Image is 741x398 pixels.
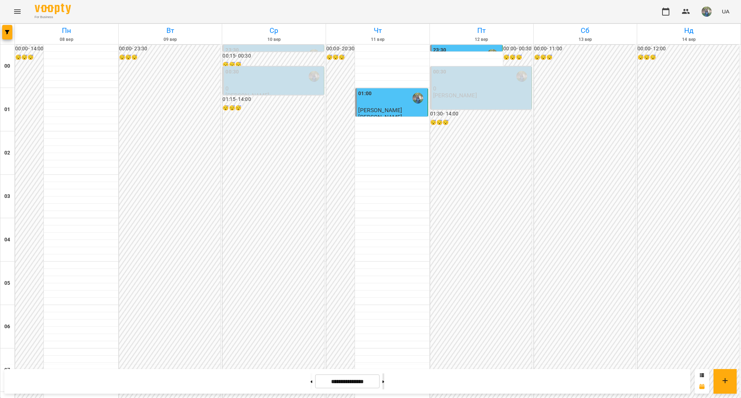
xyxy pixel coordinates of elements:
[433,46,446,54] label: 23:30
[225,68,239,76] label: 00:30
[638,25,740,36] h6: Нд
[223,61,324,69] h6: 😴😴😴
[503,54,532,62] h6: 😴😴😴
[327,36,428,43] h6: 11 вер
[516,71,527,82] img: Оладько Марія
[430,110,532,118] h6: 01:30 - 14:00
[719,5,732,18] button: UA
[430,119,532,127] h6: 😴😴😴
[412,93,423,103] img: Оладько Марія
[15,45,43,53] h6: 00:00 - 14:00
[309,71,319,82] img: Оладько Марія
[433,92,477,98] p: [PERSON_NAME]
[638,45,739,53] h6: 00:00 - 12:00
[225,92,269,98] p: [PERSON_NAME]
[535,36,636,43] h6: 13 вер
[16,25,117,36] h6: Пн
[4,106,10,114] h6: 01
[326,45,355,53] h6: 00:00 - 20:30
[4,236,10,244] h6: 04
[35,15,71,20] span: For Business
[358,107,402,114] span: [PERSON_NAME]
[702,7,712,17] img: de1e453bb906a7b44fa35c1e57b3518e.jpg
[638,54,739,62] h6: 😴😴😴
[638,36,740,43] h6: 14 вер
[223,36,325,43] h6: 10 вер
[223,52,324,60] h6: 00:15 - 00:30
[4,192,10,200] h6: 03
[431,36,532,43] h6: 12 вер
[534,54,636,62] h6: 😴😴😴
[120,25,221,36] h6: Вт
[223,96,324,103] h6: 01:15 - 14:00
[487,49,498,60] img: Оладько Марія
[15,54,43,62] h6: 😴😴😴
[4,149,10,157] h6: 02
[16,36,117,43] h6: 08 вер
[309,49,319,60] img: Оладько Марія
[35,4,71,14] img: Voopty Logo
[722,8,729,15] span: UA
[535,25,636,36] h6: Сб
[503,45,532,53] h6: 00:00 - 00:30
[431,25,532,36] h6: Пт
[223,25,325,36] h6: Ср
[4,279,10,287] h6: 05
[358,114,402,120] p: [PERSON_NAME]
[433,68,446,76] label: 00:30
[9,3,26,20] button: Menu
[358,90,372,98] label: 01:00
[225,46,239,54] label: 23:30
[4,323,10,331] h6: 06
[433,85,530,92] p: 0
[223,104,324,112] h6: 😴😴😴
[120,36,221,43] h6: 09 вер
[119,45,221,53] h6: 00:00 - 23:30
[327,25,428,36] h6: Чт
[225,85,322,92] p: 0
[119,54,221,62] h6: 😴😴😴
[534,45,636,53] h6: 00:00 - 11:00
[326,54,355,62] h6: 😴😴😴
[4,62,10,70] h6: 00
